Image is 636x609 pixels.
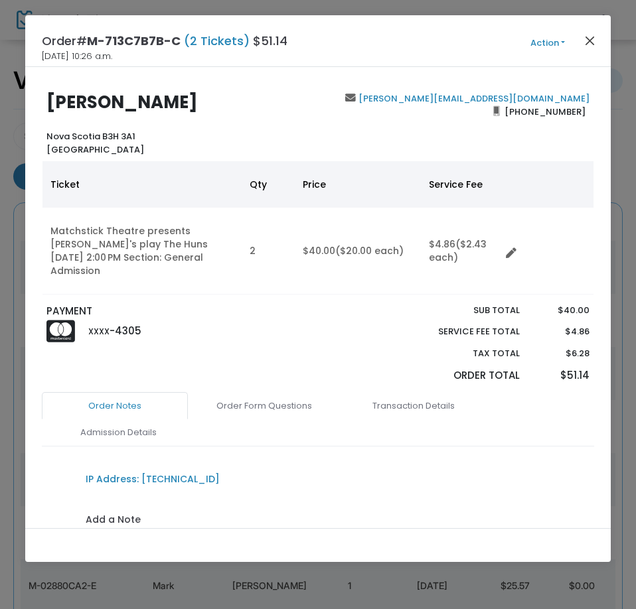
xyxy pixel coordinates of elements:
[42,392,188,420] a: Order Notes
[191,392,337,420] a: Order Form Questions
[533,368,590,383] p: $51.14
[421,161,501,208] th: Service Fee
[341,392,487,420] a: Transaction Details
[110,324,141,338] span: -4305
[500,101,590,122] span: [PHONE_NUMBER]
[181,33,253,49] span: (2 Tickets)
[242,161,295,208] th: Qty
[86,472,220,486] div: IP Address: [TECHNICAL_ID]
[356,92,590,105] a: [PERSON_NAME][EMAIL_ADDRESS][DOMAIN_NAME]
[335,244,404,257] span: ($20.00 each)
[42,208,242,295] td: Matchstick Theatre presents [PERSON_NAME]'s play The Huns [DATE] 2:00 PM Section: General Admission
[508,36,588,50] button: Action
[429,237,487,264] span: ($2.43 each)
[42,32,287,50] h4: Order# $51.14
[394,368,520,383] p: Order Total
[581,32,598,49] button: Close
[87,33,181,49] span: M-713C7B7B-C
[46,304,311,319] p: PAYMENT
[295,208,421,295] td: $40.00
[394,347,520,360] p: Tax Total
[533,347,590,360] p: $6.28
[42,50,112,63] span: [DATE] 10:26 a.m.
[45,419,191,446] a: Admission Details
[533,325,590,338] p: $4.86
[46,90,198,114] b: [PERSON_NAME]
[421,208,501,295] td: $4.86
[42,161,593,295] div: Data table
[533,304,590,317] p: $40.00
[242,208,295,295] td: 2
[394,325,520,338] p: Service Fee Total
[86,513,141,530] label: Add a Note
[394,304,520,317] p: Sub total
[46,130,144,156] b: Nova Scotia B3H 3A1 [GEOGRAPHIC_DATA]
[42,161,242,208] th: Ticket
[295,161,421,208] th: Price
[88,326,110,337] span: XXXX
